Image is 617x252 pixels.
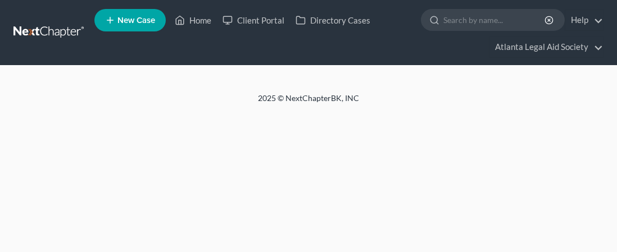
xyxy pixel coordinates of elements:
span: New Case [117,16,155,25]
a: Help [565,10,603,30]
a: Client Portal [217,10,290,30]
input: Search by name... [443,10,546,30]
a: Directory Cases [290,10,376,30]
a: Home [169,10,217,30]
a: Atlanta Legal Aid Society [489,37,603,57]
div: 2025 © NextChapterBK, INC [39,93,578,113]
